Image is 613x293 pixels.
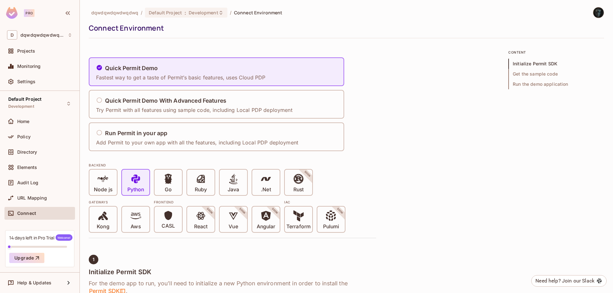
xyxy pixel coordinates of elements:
span: Development [8,104,34,109]
span: Connect [17,211,36,216]
img: SReyMgAAAABJRU5ErkJggg== [6,7,18,19]
li: / [141,10,142,16]
li: / [230,10,231,16]
p: Go [165,187,172,193]
span: SOON [262,199,287,223]
span: Home [17,119,30,124]
span: SOON [295,162,320,187]
span: Welcome! [56,234,72,241]
div: Connect Environment [89,23,601,33]
p: Kong [97,223,109,230]
span: Run the demo application [508,79,604,89]
p: Node js [94,187,112,193]
p: Add Permit to your own app with all the features, including Local PDP deployment [96,139,298,146]
span: SOON [197,199,222,223]
span: URL Mapping [17,195,47,201]
h4: Initialize Permit SDK [89,268,376,276]
span: 1 [93,257,95,262]
p: CASL [162,223,175,229]
span: Monitoring [17,64,41,69]
span: Help & Updates [17,280,51,285]
span: D [7,30,17,40]
span: the active workspace [91,10,138,16]
span: Default Project [149,10,182,16]
button: Upgrade [9,253,44,263]
span: Initialize Permit SDK [508,59,604,69]
p: Vue [229,223,238,230]
span: SOON [328,199,352,223]
p: content [508,50,604,55]
span: Projects [17,48,35,54]
p: Fastest way to get a taste of Permit’s basic features, uses Cloud PDP [96,74,265,81]
span: Default Project [8,97,42,102]
p: Rust [293,187,304,193]
span: Policy [17,134,31,139]
p: Terraform [286,223,311,230]
div: 14 days left in Pro Trial [9,234,72,241]
span: : [184,10,186,15]
p: Python [127,187,144,193]
div: BACKEND [89,163,376,168]
span: Directory [17,150,37,155]
img: Гусь Карма [593,7,604,18]
p: Java [228,187,239,193]
p: .Net [261,187,271,193]
div: Frontend [154,200,280,205]
p: Ruby [195,187,207,193]
p: Aws [131,223,140,230]
h5: Quick Permit Demo [105,65,158,71]
span: Development [189,10,218,16]
p: Pulumi [323,223,339,230]
span: Elements [17,165,37,170]
span: Connect Environment [234,10,283,16]
span: Settings [17,79,35,84]
p: React [194,223,208,230]
div: Pro [24,9,34,17]
span: SOON [230,199,255,223]
p: Angular [257,223,276,230]
h5: Run Permit in your app [105,130,167,136]
span: Workspace: dqwdqwdqwdwqdwq [20,33,64,38]
span: Get the sample code [508,69,604,79]
div: Need help? Join our Slack [535,277,594,285]
span: Audit Log [17,180,38,185]
div: Gateways [89,200,150,205]
h5: Quick Permit Demo With Advanced Features [105,98,226,104]
p: Try Permit with all features using sample code, including Local PDP deployment [96,106,292,114]
div: IAC [284,200,345,205]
